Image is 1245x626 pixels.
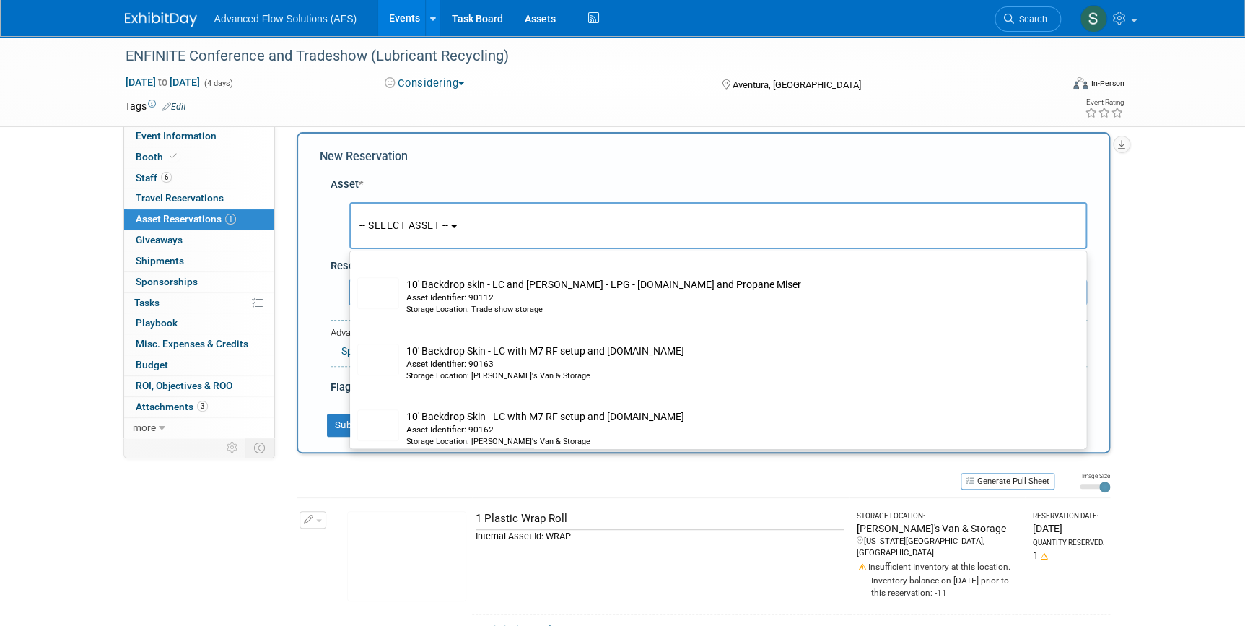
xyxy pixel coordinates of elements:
span: Attachments [136,401,208,412]
div: Storage Location: [PERSON_NAME]'s Van & Storage [406,370,1057,382]
span: Misc. Expenses & Credits [136,338,248,349]
span: Search [1014,14,1047,25]
span: 1 [225,214,236,225]
span: 6 [161,172,172,183]
a: more [124,418,274,438]
span: 3 [197,401,208,412]
a: Event Information [124,126,274,147]
span: Asset Reservations [136,213,236,225]
div: Asset [331,177,1087,192]
td: 10' Backdrop Skin - LC with M7 RF setup and [DOMAIN_NAME] [399,409,1057,448]
div: Insufficient Inventory at this location. [857,559,1020,573]
div: Image Size [1080,471,1110,480]
span: Event Information [136,130,217,142]
div: [US_STATE][GEOGRAPHIC_DATA], [GEOGRAPHIC_DATA] [857,536,1020,559]
a: Giveaways [124,230,274,251]
button: Submit [327,414,375,437]
div: Storage Location: [PERSON_NAME]'s Van & Storage [406,436,1057,448]
div: ENFINITE Conference and Tradeshow (Lubricant Recycling) [121,43,1039,69]
span: [DATE] [DATE] [125,76,201,89]
img: ExhibitDay [125,12,197,27]
span: Flag: [331,381,354,394]
a: Sponsorships [124,272,274,292]
div: Internal Asset Id: WRAP [476,529,844,543]
span: -- SELECT ASSET -- [359,219,449,231]
td: Toggle Event Tabs [245,438,274,457]
a: Tasks [124,293,274,313]
span: ROI, Objectives & ROO [136,380,232,391]
td: 10' Backdrop skin - LC and [PERSON_NAME] - LPG - [DOMAIN_NAME] and Propane Miser [399,277,1057,316]
a: Staff6 [124,168,274,188]
span: Booth [136,151,180,162]
div: Quantity Reserved: [1032,538,1104,548]
a: Attachments3 [124,397,274,417]
div: [PERSON_NAME]'s Van & Storage [857,521,1020,536]
span: Sponsorships [136,276,198,287]
a: Budget [124,355,274,375]
div: Event Rating [1084,99,1123,106]
div: In-Person [1090,78,1124,89]
div: Storage Location: [857,511,1020,521]
div: Inventory balance on [DATE] prior to this reservation: -11 [857,573,1020,599]
td: Tags [125,99,186,113]
span: Staff [136,172,172,183]
img: Format-Inperson.png [1073,77,1088,89]
a: Asset Reservations1 [124,209,274,230]
a: Edit [162,102,186,112]
span: New Reservation [320,149,408,163]
div: Asset Identifier: 90112 [406,292,1057,304]
a: Shipments [124,251,274,271]
span: Advanced Flow Solutions (AFS) [214,13,357,25]
a: Travel Reservations [124,188,274,209]
span: Travel Reservations [136,192,224,204]
span: Giveaways [136,234,183,245]
span: more [133,422,156,433]
span: Budget [136,359,168,370]
button: -- SELECT ASSET -- [349,202,1087,249]
img: View Images [347,511,466,601]
td: Personalize Event Tab Strip [220,438,245,457]
button: Considering [380,76,470,91]
span: Shipments [136,255,184,266]
div: [DATE] [1032,521,1104,536]
a: Misc. Expenses & Credits [124,334,274,355]
div: Advanced Options [331,326,1087,340]
div: Asset Identifier: 90163 [406,358,1057,370]
span: Tasks [134,297,160,308]
div: Storage Location: Trade show storage [406,304,1057,316]
div: 1 Plastic Wrap Roll [476,511,844,526]
div: Reservation Date: [1032,511,1104,521]
i: Booth reservation complete [170,152,177,160]
img: Steve McAnally [1080,5,1107,32]
div: Asset Identifier: 90162 [406,424,1057,436]
span: to [156,77,170,88]
a: Search [995,6,1061,32]
span: Playbook [136,317,178,329]
div: Reservation Notes [331,258,1087,274]
div: 1 [1032,548,1104,562]
span: Aventura, [GEOGRAPHIC_DATA] [733,79,861,90]
a: Booth [124,147,274,168]
button: Generate Pull Sheet [961,473,1054,490]
a: Playbook [124,313,274,334]
div: Event Format [976,75,1124,97]
span: (4 days) [203,79,233,88]
a: Specify Shipping Logistics Category [341,345,501,357]
a: ROI, Objectives & ROO [124,376,274,396]
td: 10' Backdrop Skin - LC with M7 RF setup and [DOMAIN_NAME] [399,344,1057,382]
